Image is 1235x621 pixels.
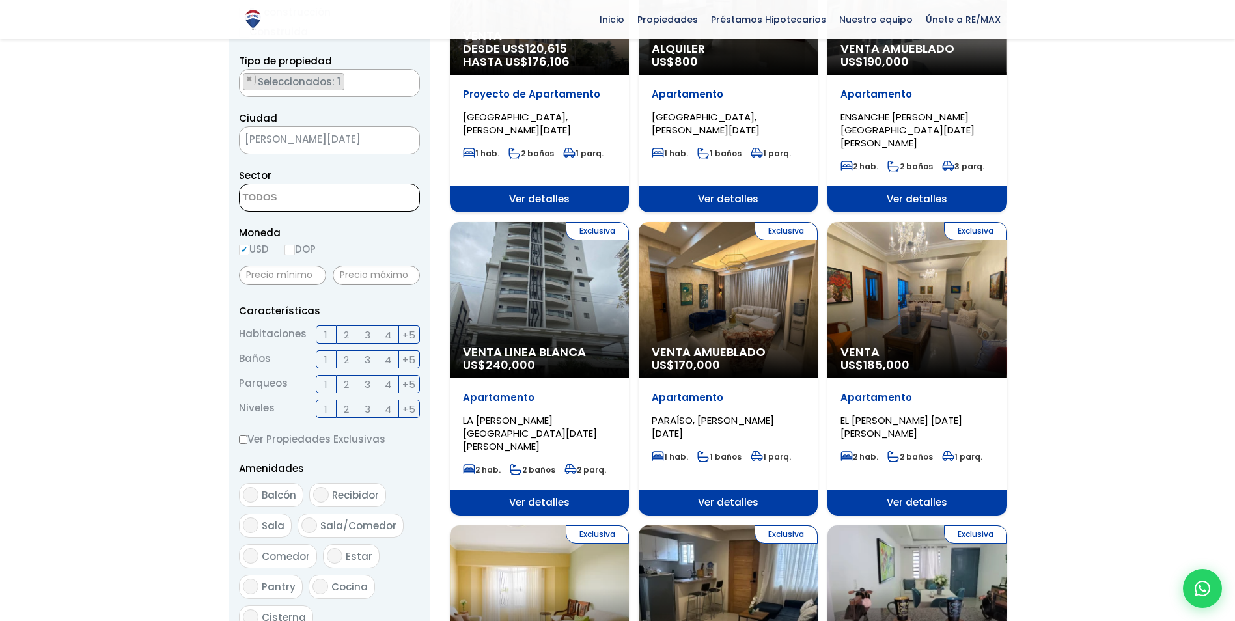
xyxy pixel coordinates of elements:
[840,161,878,172] span: 2 hab.
[944,525,1007,544] span: Exclusiva
[243,74,256,85] button: Remove item
[385,327,391,343] span: 4
[400,135,406,146] span: ×
[365,352,370,368] span: 3
[284,241,316,257] label: DOP
[674,357,720,373] span: 170,000
[463,55,616,68] span: HASTA US$
[239,169,271,182] span: Sector
[239,225,420,241] span: Moneda
[450,490,629,516] span: Ver detalles
[840,413,962,440] span: EL [PERSON_NAME] [DATE][PERSON_NAME]
[239,350,271,368] span: Baños
[840,391,993,404] p: Apartamento
[863,357,909,373] span: 185,000
[324,401,327,417] span: 1
[239,126,420,154] span: SANTO DOMINGO DE GUZMÁN
[942,161,984,172] span: 3 parq.
[385,352,391,368] span: 4
[639,186,818,212] span: Ver detalles
[525,40,567,57] span: 120,615
[262,519,284,532] span: Sala
[262,580,296,594] span: Pantry
[463,357,535,373] span: US$
[942,451,982,462] span: 1 parq.
[243,548,258,564] input: Comedor
[450,186,629,212] span: Ver detalles
[324,376,327,393] span: 1
[365,327,370,343] span: 3
[450,222,629,516] a: Exclusiva Venta Linea Blanca US$240,000 Apartamento LA [PERSON_NAME][GEOGRAPHIC_DATA][DATE][PERSO...
[463,42,616,68] span: DESDE US$
[262,549,310,563] span: Comedor
[463,148,499,159] span: 1 hab.
[239,111,277,125] span: Ciudad
[385,401,391,417] span: 4
[486,357,535,373] span: 240,000
[564,464,606,475] span: 2 parq.
[239,435,247,444] input: Ver Propiedades Exclusivas
[840,357,909,373] span: US$
[240,130,387,148] span: SANTO DOMINGO DE GUZMÁN
[246,74,253,85] span: ×
[631,10,704,29] span: Propiedades
[239,325,307,344] span: Habitaciones
[751,148,791,159] span: 1 parq.
[751,451,791,462] span: 1 parq.
[528,53,570,70] span: 176,106
[327,548,342,564] input: Estar
[887,451,933,462] span: 2 baños
[243,517,258,533] input: Sala
[463,88,616,101] p: Proyecto de Apartamento
[840,53,909,70] span: US$
[301,517,317,533] input: Sala/Comedor
[463,413,597,453] span: LA [PERSON_NAME][GEOGRAPHIC_DATA][DATE][PERSON_NAME]
[840,110,975,150] span: ENSANCHE [PERSON_NAME][GEOGRAPHIC_DATA][DATE][PERSON_NAME]
[639,222,818,516] a: Exclusiva Venta Amueblado US$170,000 Apartamento PARAÍSO, [PERSON_NAME][DATE] 1 hab. 1 baños 1 pa...
[652,148,688,159] span: 1 hab.
[639,490,818,516] span: Ver detalles
[652,346,805,359] span: Venta Amueblado
[406,74,412,85] span: ×
[652,88,805,101] p: Apartamento
[674,53,698,70] span: 800
[652,53,698,70] span: US$
[827,222,1006,516] a: Exclusiva Venta US$185,000 Apartamento EL [PERSON_NAME] [DATE][PERSON_NAME] 2 hab. 2 baños 1 parq...
[239,245,249,255] input: USD
[312,579,328,594] input: Cocina
[697,451,742,462] span: 1 baños
[333,266,420,285] input: Precio máximo
[840,42,993,55] span: Venta Amueblado
[463,110,571,137] span: [GEOGRAPHIC_DATA], [PERSON_NAME][DATE]
[331,580,368,594] span: Cocina
[313,487,329,503] input: Recibidor
[240,184,366,212] textarea: Search
[324,327,327,343] span: 1
[563,148,604,159] span: 1 parq.
[755,525,818,544] span: Exclusiva
[344,352,349,368] span: 2
[257,75,344,89] span: Seleccionados: 1
[243,73,344,90] li: APARTAMENTO
[863,53,909,70] span: 190,000
[239,54,332,68] span: Tipo de propiedad
[346,549,372,563] span: Estar
[405,73,413,86] button: Remove all items
[239,241,269,257] label: USD
[402,327,415,343] span: +5
[402,376,415,393] span: +5
[840,451,878,462] span: 2 hab.
[365,401,370,417] span: 3
[652,451,688,462] span: 1 hab.
[402,401,415,417] span: +5
[262,488,296,502] span: Balcón
[365,376,370,393] span: 3
[652,110,760,137] span: [GEOGRAPHIC_DATA], [PERSON_NAME][DATE]
[463,464,501,475] span: 2 hab.
[243,579,258,594] input: Pantry
[239,303,420,319] p: Características
[332,488,379,502] span: Recibidor
[887,161,933,172] span: 2 baños
[240,70,247,98] textarea: Search
[827,490,1006,516] span: Ver detalles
